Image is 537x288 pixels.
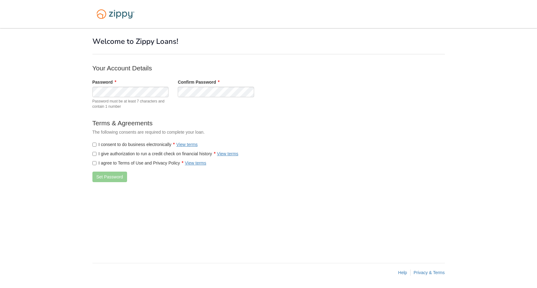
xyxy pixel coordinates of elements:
label: Confirm Password [178,79,219,85]
h1: Welcome to Zippy Loans! [92,37,445,45]
label: I consent to do business electronically [92,141,198,148]
p: The following consents are required to complete your loan. [92,129,340,135]
label: Password [92,79,116,85]
input: Verify Password [178,87,254,97]
a: Help [398,270,407,275]
p: Your Account Details [92,64,340,73]
input: I give authorization to run a credit check on financial historyView terms [92,152,96,156]
label: I agree to Terms of Use and Privacy Policy [92,160,207,166]
input: I agree to Terms of Use and Privacy PolicyView terms [92,161,96,165]
input: I consent to do business electronicallyView terms [92,143,96,147]
a: Privacy & Terms [414,270,445,275]
a: View terms [185,161,206,165]
button: Set Password [92,172,127,182]
span: Password must be at least 7 characters and contain 1 number [92,99,169,109]
label: I give authorization to run a credit check on financial history [92,151,238,157]
a: View terms [176,142,198,147]
p: Terms & Agreements [92,119,340,127]
a: View terms [217,151,238,156]
img: Logo [92,6,139,22]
